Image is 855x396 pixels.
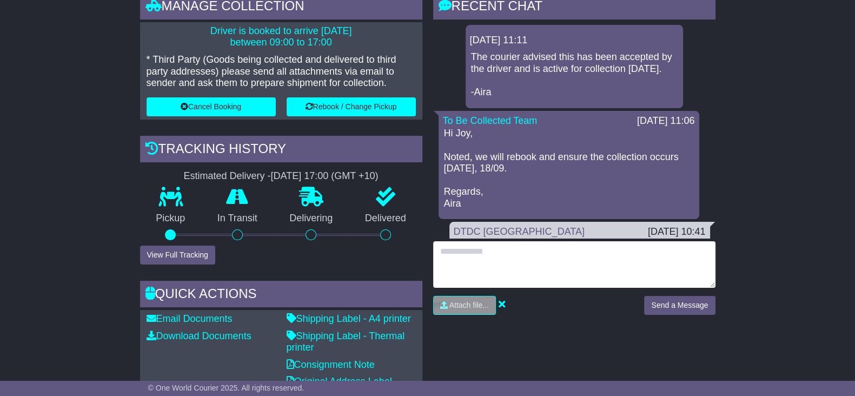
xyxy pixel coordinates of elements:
[147,313,233,324] a: Email Documents
[140,281,422,310] div: Quick Actions
[140,246,215,265] button: View Full Tracking
[140,170,422,182] div: Estimated Delivery -
[454,226,585,237] a: DTDC [GEOGRAPHIC_DATA]
[454,238,706,261] div: HI Team, Please make sure that the shipment will be collected [DATE]. Thank you, [PERSON_NAME]
[349,213,422,225] p: Delivered
[148,384,304,392] span: © One World Courier 2025. All rights reserved.
[287,313,411,324] a: Shipping Label - A4 printer
[287,376,392,387] a: Original Address Label
[271,170,379,182] div: [DATE] 17:00 (GMT +10)
[287,97,416,116] button: Rebook / Change Pickup
[444,128,694,209] p: Hi Joy, Noted, we will rebook and ensure the collection occurs [DATE], 18/09. Regards, Aira
[648,226,706,238] div: [DATE] 10:41
[471,51,678,98] p: The courier advised this has been accepted by the driver and is active for collection [DATE]. -Aira
[147,331,251,341] a: Download Documents
[287,331,405,353] a: Shipping Label - Thermal printer
[140,213,202,225] p: Pickup
[644,296,715,315] button: Send a Message
[637,115,695,127] div: [DATE] 11:06
[470,35,679,47] div: [DATE] 11:11
[274,213,349,225] p: Delivering
[147,25,416,49] p: Driver is booked to arrive [DATE] between 09:00 to 17:00
[140,136,422,165] div: Tracking history
[147,97,276,116] button: Cancel Booking
[443,115,538,126] a: To Be Collected Team
[201,213,274,225] p: In Transit
[147,54,416,89] p: * Third Party (Goods being collected and delivered to third party addresses) please send all atta...
[287,359,375,370] a: Consignment Note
